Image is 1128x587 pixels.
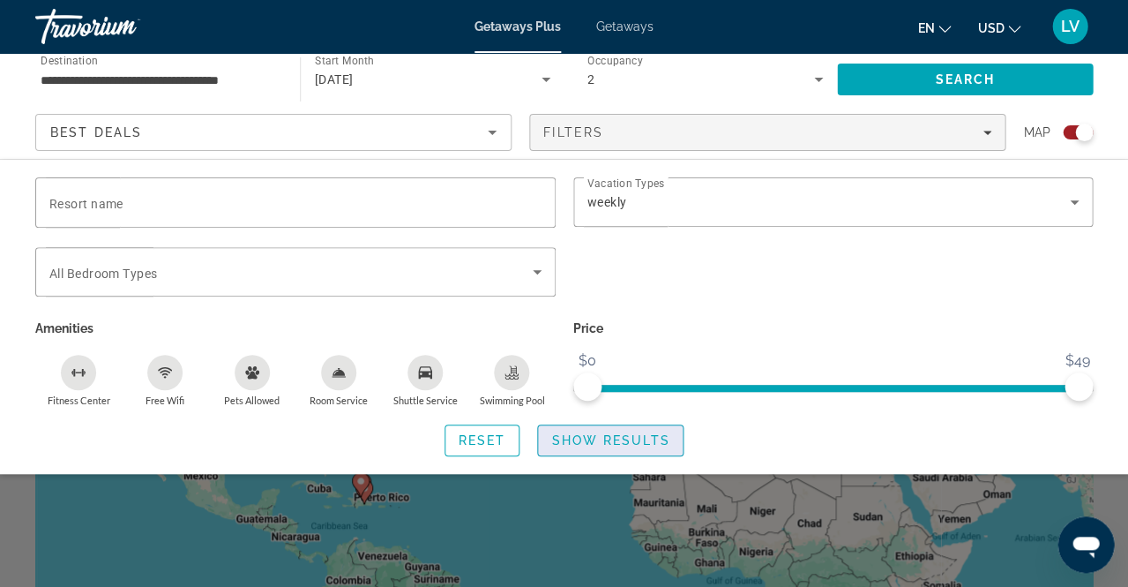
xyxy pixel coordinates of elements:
button: Reset [444,425,520,456]
span: 2 [587,72,594,87]
span: Search [935,72,995,87]
span: en [917,21,934,35]
span: Fitness Center [48,395,110,406]
span: $49 [1063,348,1093,374]
span: Show Results [551,433,669,448]
span: Occupancy [587,55,643,67]
mat-select: Sort by [50,122,497,143]
input: Select destination [41,70,277,91]
span: All Bedroom Types [49,267,157,281]
span: Room Service [310,395,368,406]
span: Shuttle Service [393,395,458,406]
button: Show Results [537,425,684,456]
span: Filters [543,125,603,139]
button: Room Service [295,354,382,407]
span: LV [1061,18,1079,35]
span: Resort name [49,197,123,211]
p: Price [573,316,1094,341]
span: Pets Allowed [224,395,280,406]
a: Travorium [35,4,212,49]
span: USD [977,21,1004,35]
button: Swimming Pool [468,354,555,407]
span: Start Month [315,55,374,67]
span: Map [1023,120,1050,145]
button: User Menu [1047,8,1093,45]
button: Free Wifi [122,354,208,407]
iframe: Button to launch messaging window [1057,516,1114,573]
span: ngx-slider [573,373,601,401]
p: Amenities [35,316,556,341]
span: Free Wifi [146,395,184,406]
button: Search [837,64,1093,95]
span: weekly [587,195,627,209]
button: Fitness Center [35,354,122,407]
button: Pets Allowed [209,354,295,407]
a: Getaways Plus [474,19,561,34]
span: ngx-slider-max [1065,373,1093,401]
button: Filters [529,114,1005,151]
span: Best Deals [50,125,142,139]
button: Change language [917,15,951,41]
button: Shuttle Service [382,354,468,407]
span: Destination [41,54,98,66]
span: [DATE] [315,72,354,87]
a: Getaways [596,19,654,34]
button: Change currency [977,15,1020,41]
span: $0 [576,348,599,374]
span: Vacation Types [587,177,664,190]
span: Reset [459,433,506,448]
ngx-slider: ngx-slider [573,385,1094,388]
span: Swimming Pool [479,395,544,406]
